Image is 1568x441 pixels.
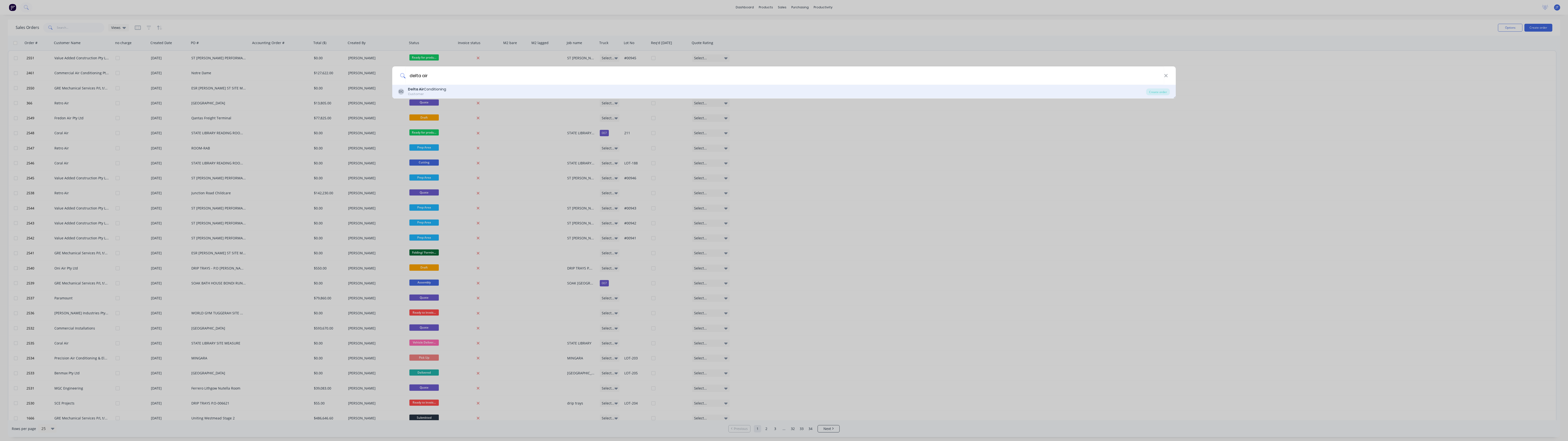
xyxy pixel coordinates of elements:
[398,89,404,95] div: DC
[1146,88,1170,95] div: Create order
[408,87,424,92] b: Delta Air
[408,87,446,92] div: Conditioning
[408,92,446,96] div: Customer
[405,66,1164,85] input: Enter a customer name to create a new order...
